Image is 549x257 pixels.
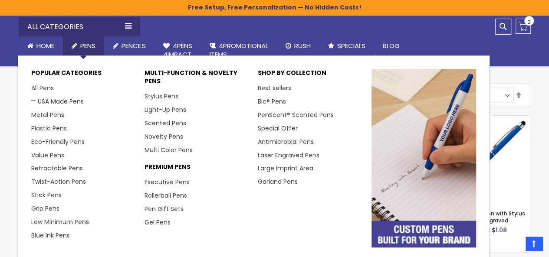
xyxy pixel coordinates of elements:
[145,191,187,200] a: Rollerball Pens
[258,124,298,133] a: Special Offer
[19,17,140,36] div: All Categories
[31,111,64,119] a: Metal Pens
[19,36,63,55] a: Home
[31,151,64,159] a: Value Pens
[516,19,531,34] a: 0
[80,41,95,50] span: Pens
[163,41,192,59] span: 4Pens 4impact
[210,41,268,59] span: 4PROMOTIONAL ITEMS
[374,36,408,55] a: Blog
[31,164,83,172] a: Retractable Pens
[258,84,291,92] a: Best sellers
[337,41,365,50] span: Specials
[258,69,362,81] p: Shop By Collection
[31,69,136,81] p: Popular Categories
[145,132,183,141] a: Novelty Pens
[201,36,277,65] a: 4PROMOTIONALITEMS
[63,36,104,55] a: Pens
[258,97,286,106] a: Bic® Pens
[36,41,54,50] span: Home
[371,69,476,247] img: custom-pens
[145,146,193,154] a: Multi Color Pens
[145,92,178,101] a: Stylus Pens
[258,111,334,119] a: PenScent® Scented Pens
[258,164,313,172] a: Large Imprint Area
[31,137,85,146] a: Eco-Friendly Pens
[31,204,59,213] a: Grip Pens
[383,41,400,50] span: Blog
[258,137,314,146] a: Antimicrobial Pens
[155,36,201,65] a: 4Pens4impact
[258,177,298,186] a: Garland Pens
[277,36,319,55] a: Rush
[145,105,186,114] a: Light-Up Pens
[31,177,86,186] a: Twist-Action Pens
[31,124,67,133] a: Plastic Pens
[145,178,190,186] a: Executive Pens
[145,163,249,176] p: Premium Pens
[31,191,62,199] a: Stick Pens
[145,119,186,127] a: Scented Pens
[527,18,531,26] span: 0
[104,36,155,55] a: Pencils
[319,36,374,55] a: Specials
[145,69,249,90] p: Multi-Function & Novelty Pens
[31,97,84,106] a: USA Made Pens
[145,205,184,213] a: Pen Gift Sets
[31,231,70,240] a: Blue Ink Pens
[31,84,54,92] a: All Pens
[145,218,171,227] a: Gel Pens
[294,41,311,50] span: Rush
[31,218,89,226] a: Low Minimum Pens
[258,151,319,159] a: Laser Engraved Pens
[122,41,146,50] span: Pencils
